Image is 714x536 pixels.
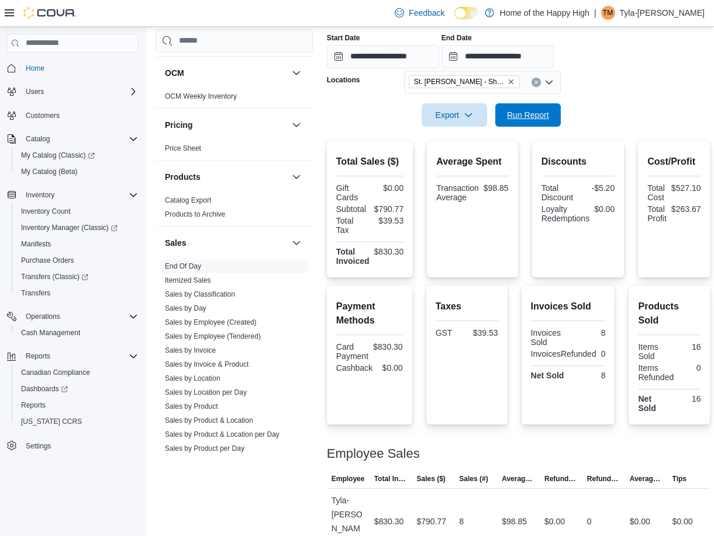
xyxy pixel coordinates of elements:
div: Loyalty Redemptions [541,204,590,223]
span: Reports [21,401,46,410]
div: Transaction Average [436,183,479,202]
a: Sales by Product per Day [165,444,244,453]
p: Tyla-[PERSON_NAME] [620,6,705,20]
input: Press the down key to open a popover containing a calendar. [327,45,439,68]
h2: Average Spent [436,155,508,169]
input: Dark Mode [454,7,479,19]
a: Transfers (Classic) [16,270,93,284]
button: Sales [165,237,287,249]
span: Sales by Product per Day [165,444,244,453]
span: Dashboards [16,382,138,396]
a: Transfers [16,286,55,300]
a: Sales by Invoice & Product [165,360,249,368]
div: Subtotal [336,204,368,214]
span: Sales by Product [165,402,218,411]
div: $98.85 [484,183,509,193]
button: Customers [2,107,143,124]
span: Customers [26,111,60,120]
button: Clear input [532,78,541,87]
a: Inventory Count [16,204,75,218]
div: $0.00 [544,514,565,528]
span: Catalog [26,134,50,144]
span: Tips [672,474,687,483]
span: OCM Weekly Inventory [165,92,237,101]
button: [US_STATE] CCRS [12,413,143,430]
span: Sales by Location [165,374,220,383]
span: Inventory Count [16,204,138,218]
button: Inventory [21,188,59,202]
div: 16 [672,394,701,403]
span: Export [429,103,480,127]
span: Inventory [21,188,138,202]
div: Total Cost [647,183,667,202]
label: Locations [327,75,360,85]
div: Total Profit [647,204,667,223]
div: $0.00 [377,363,403,373]
button: OCM [289,66,303,80]
span: Operations [21,309,138,323]
span: Sales by Employee (Created) [165,318,257,327]
div: $39.53 [469,328,498,337]
span: Sales by Location per Day [165,388,247,397]
span: My Catalog (Classic) [16,148,138,162]
button: Inventory Count [12,203,143,220]
span: My Catalog (Beta) [21,167,78,176]
div: $98.85 [502,514,527,528]
input: Press the down key to open a popover containing a calendar. [441,45,554,68]
span: My Catalog (Beta) [16,165,138,179]
span: Products to Archive [165,210,225,219]
nav: Complex example [7,55,138,485]
a: End Of Day [165,262,201,270]
span: Sales (#) [459,474,488,483]
span: Operations [26,312,60,321]
a: Price Sheet [165,144,201,152]
a: Dashboards [12,381,143,397]
a: Feedback [390,1,449,25]
button: My Catalog (Beta) [12,163,143,180]
span: Inventory Manager (Classic) [21,223,118,232]
img: Cova [23,7,76,19]
div: 8 [459,514,464,528]
span: [US_STATE] CCRS [21,417,82,426]
button: Reports [2,348,143,364]
div: $790.77 [372,204,403,214]
h2: Taxes [436,300,498,314]
h3: Pricing [165,119,192,131]
span: TM [603,6,613,20]
span: St. [PERSON_NAME] - Shoppes @ [PERSON_NAME] - Fire & Flower [414,76,505,88]
span: Run Report [507,109,549,121]
button: Remove St. Albert - Shoppes @ Giroux - Fire & Flower from selection in this group [508,78,515,85]
span: Home [21,61,138,75]
h3: Sales [165,237,187,249]
span: Transfers (Classic) [21,272,88,281]
label: End Date [441,33,472,43]
h3: Products [165,171,201,183]
div: $790.77 [416,514,446,528]
div: Items Refunded [638,363,674,382]
button: Settings [2,437,143,454]
a: Sales by Invoice [165,346,216,354]
span: Washington CCRS [16,415,138,429]
span: Average Sale [502,474,535,483]
div: Invoices Sold [531,328,566,347]
span: Inventory [26,190,54,200]
h2: Discounts [541,155,615,169]
span: Sales ($) [416,474,445,483]
a: My Catalog (Classic) [16,148,99,162]
span: Cash Management [16,326,138,340]
span: Settings [26,441,51,451]
div: Total Tax [336,216,368,235]
strong: Net Sold [531,371,564,380]
div: 0 [678,363,701,373]
a: Sales by Classification [165,290,235,298]
span: Refunds ($) [544,474,578,483]
div: $0.00 [672,514,693,528]
div: $830.30 [374,247,404,256]
div: OCM [156,89,313,108]
button: Reports [21,349,55,363]
span: Home [26,64,44,73]
a: Catalog Export [165,196,211,204]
